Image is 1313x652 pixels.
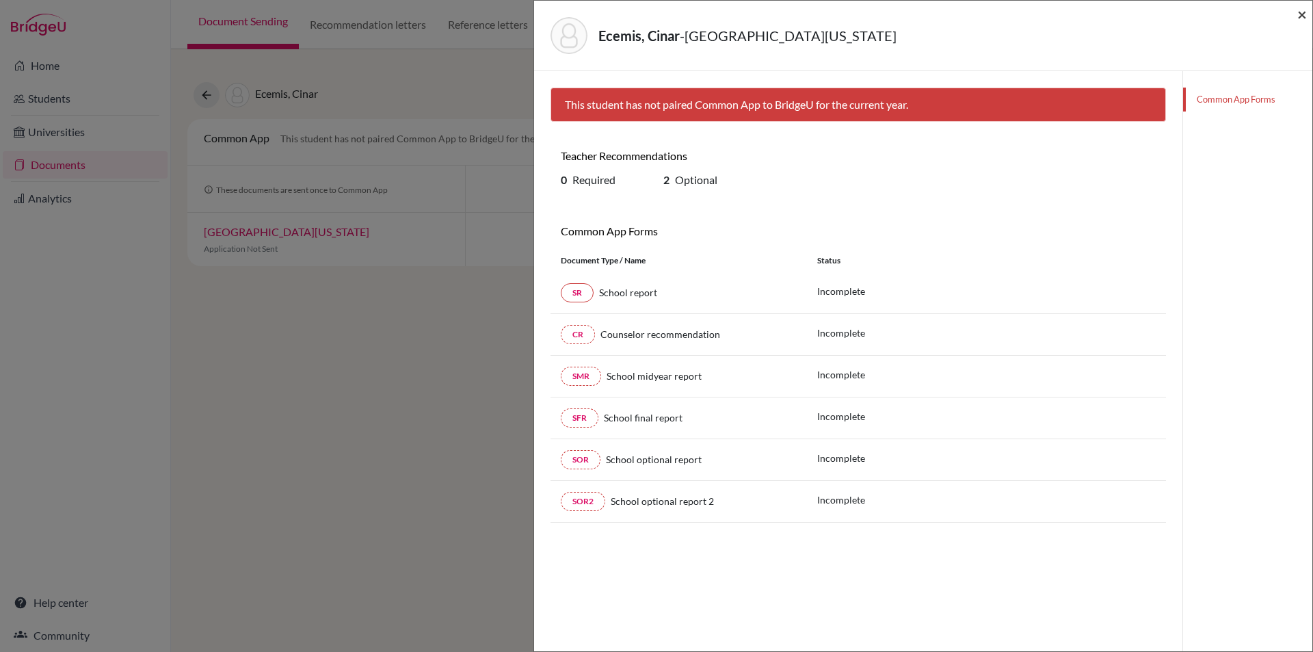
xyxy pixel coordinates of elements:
h6: Common App Forms [561,224,848,237]
a: SFR [561,408,598,428]
b: 2 [663,173,669,186]
p: Incomplete [817,451,865,465]
a: SMR [561,367,601,386]
p: Incomplete [817,409,865,423]
p: Incomplete [817,493,865,507]
div: Document Type / Name [551,255,807,267]
span: Required [572,173,615,186]
a: CR [561,325,595,344]
a: SR [561,283,594,302]
span: School midyear report [607,370,702,382]
a: SOR [561,450,600,469]
div: This student has not paired Common App to BridgeU for the current year. [551,88,1166,122]
b: 0 [561,173,567,186]
p: Incomplete [817,367,865,382]
span: School report [599,287,657,298]
a: Common App Forms [1183,88,1312,112]
span: Optional [675,173,717,186]
a: SOR2 [561,492,605,511]
span: School optional report [606,454,702,465]
span: Counselor recommendation [600,328,720,340]
button: Close [1297,6,1307,23]
h6: Teacher Recommendations [561,149,848,162]
p: Incomplete [817,284,865,298]
div: Status [807,255,1166,267]
strong: Ecemis, Cinar [598,27,680,44]
span: - [GEOGRAPHIC_DATA][US_STATE] [680,27,897,44]
span: School optional report 2 [611,495,714,507]
p: Incomplete [817,326,865,340]
span: × [1297,4,1307,24]
span: School final report [604,412,682,423]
